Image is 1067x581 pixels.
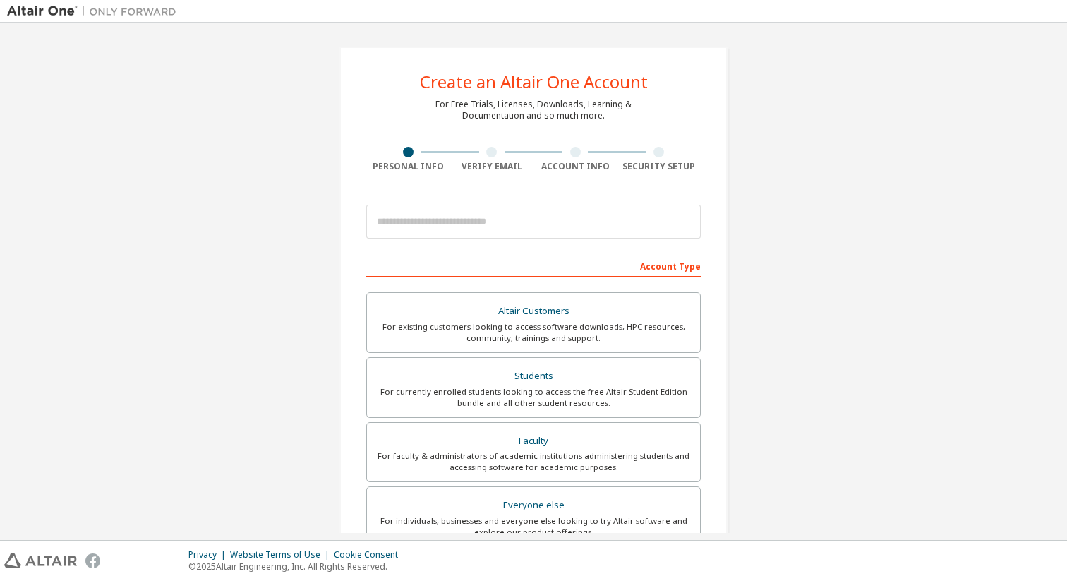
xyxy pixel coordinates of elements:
[375,450,692,473] div: For faculty & administrators of academic institutions administering students and accessing softwa...
[435,99,632,121] div: For Free Trials, Licenses, Downloads, Learning & Documentation and so much more.
[334,549,406,561] div: Cookie Consent
[85,553,100,568] img: facebook.svg
[7,4,183,18] img: Altair One
[450,161,534,172] div: Verify Email
[375,321,692,344] div: For existing customers looking to access software downloads, HPC resources, community, trainings ...
[188,561,406,573] p: © 2025 Altair Engineering, Inc. All Rights Reserved.
[375,301,692,321] div: Altair Customers
[375,386,692,409] div: For currently enrolled students looking to access the free Altair Student Edition bundle and all ...
[533,161,617,172] div: Account Info
[420,73,648,90] div: Create an Altair One Account
[366,161,450,172] div: Personal Info
[230,549,334,561] div: Website Terms of Use
[4,553,77,568] img: altair_logo.svg
[188,549,230,561] div: Privacy
[375,431,692,451] div: Faculty
[366,254,701,277] div: Account Type
[375,496,692,515] div: Everyone else
[375,515,692,538] div: For individuals, businesses and everyone else looking to try Altair software and explore our prod...
[617,161,701,172] div: Security Setup
[375,366,692,386] div: Students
